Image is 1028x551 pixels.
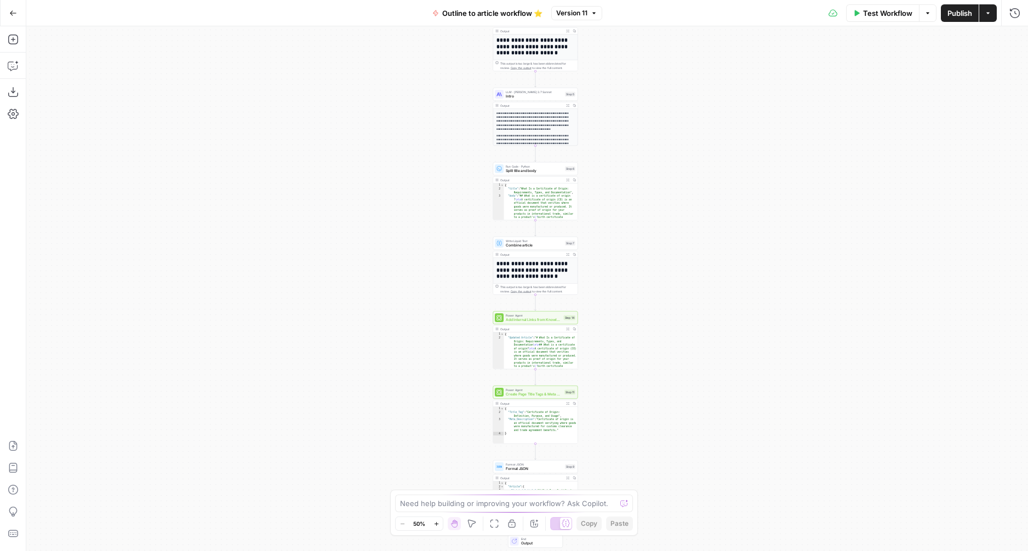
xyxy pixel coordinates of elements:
[506,388,562,392] span: Power Agent
[535,71,536,87] g: Edge from step_4 to step_5
[506,462,563,467] span: Format JSON
[565,464,575,469] div: Step 9
[500,401,563,406] div: Output
[493,460,578,518] div: Format JSONFormat JSONStep 9Output{ "Article":{ "Updated Article":"# What Is a Certificate of Ori...
[565,167,575,171] div: Step 6
[493,535,578,548] div: EndOutput
[413,519,425,528] span: 50%
[493,481,504,485] div: 1
[501,332,504,336] span: Toggle code folding, rows 1 through 3
[500,29,563,33] div: Output
[581,519,597,529] span: Copy
[493,162,578,220] div: Run Code · PythonSplit title and bodyStep 6Output{ "title":"What Is a Certificate of Origin: Requ...
[500,61,575,70] div: This output is too large & has been abbreviated for review. to view the full content.
[501,183,504,187] span: Toggle code folding, rows 1 through 4
[493,332,504,336] div: 1
[506,239,563,243] span: Write Liquid Text
[606,516,633,531] button: Paste
[551,6,602,20] button: Version 11
[947,8,972,19] span: Publish
[493,386,578,444] div: Power AgentCreate Page Title Tags & Meta DescriptionsStep 11Output{ "Title_Tag":"Certificate of O...
[506,313,562,318] span: Power Agent
[500,252,563,257] div: Output
[501,485,504,489] span: Toggle code folding, rows 2 through 4
[535,295,536,311] g: Edge from step_7 to step_14
[500,327,563,331] div: Output
[426,4,549,22] button: Outline to article workflow ⭐️
[493,485,504,489] div: 2
[506,317,562,323] span: Add Internal Links from Knowledge Base
[564,315,576,320] div: Step 14
[535,444,536,460] g: Edge from step_11 to step_9
[500,104,563,108] div: Output
[565,241,575,246] div: Step 7
[535,146,536,162] g: Edge from step_5 to step_6
[521,541,558,546] span: Output
[576,516,602,531] button: Copy
[506,392,562,397] span: Create Page Title Tags & Meta Descriptions
[535,369,536,385] g: Edge from step_14 to step_11
[500,476,563,480] div: Output
[610,519,629,529] span: Paste
[442,8,542,19] span: Outline to article workflow ⭐️
[506,243,563,248] span: Combine article
[500,178,563,182] div: Output
[493,187,504,194] div: 2
[506,94,563,99] span: Intro
[493,407,504,411] div: 1
[493,411,504,418] div: 2
[535,220,536,236] g: Edge from step_6 to step_7
[493,183,504,187] div: 1
[506,90,563,94] span: LLM · [PERSON_NAME] 3.7 Sonnet
[493,432,504,436] div: 4
[506,168,563,174] span: Split title and body
[493,311,578,369] div: Power AgentAdd Internal Links from Knowledge BaseStep 14Output{ "Updated Article":"# What Is a Ce...
[565,92,575,97] div: Step 5
[846,4,919,22] button: Test Workflow
[506,466,563,472] span: Format JSON
[564,390,575,395] div: Step 11
[500,285,575,294] div: This output is too large & has been abbreviated for review. to view the full content.
[501,407,504,411] span: Toggle code folding, rows 1 through 4
[511,66,532,70] span: Copy the output
[556,8,587,18] span: Version 11
[493,418,504,432] div: 3
[863,8,912,19] span: Test Workflow
[511,290,532,293] span: Copy the output
[506,164,563,169] span: Run Code · Python
[521,537,558,541] span: End
[501,481,504,485] span: Toggle code folding, rows 1 through 5
[941,4,979,22] button: Publish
